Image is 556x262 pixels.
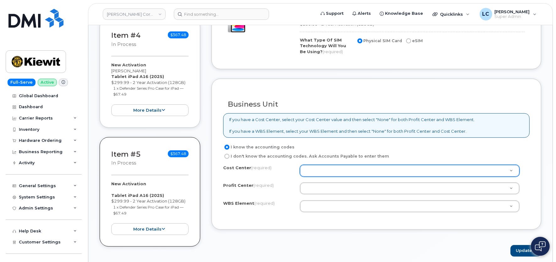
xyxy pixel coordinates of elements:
a: Item #4 [111,31,141,40]
span: Alerts [358,10,371,17]
div: Logan Cole [475,8,541,20]
span: $367.48 [168,150,189,157]
h3: Business Unit [228,100,525,108]
small: 1 x Defender Series Pro Case for iPad — $67.49 [113,86,184,97]
span: Knowledge Base [385,10,423,17]
small: in process [111,42,136,47]
span: (required) [322,49,343,54]
span: $367.48 [168,31,189,38]
strong: New Activation [111,181,146,186]
input: I don't know the accounting codes. Ask Accounts Payable to enter them [224,154,229,159]
input: Find something... [174,8,269,20]
strong: Tablet iPad A16 (2025) [111,74,164,79]
span: Super Admin [495,14,530,19]
button: more details [111,223,189,235]
p: If you have a Cost Center, select your Cost Center value and then select "None" for both Profit C... [229,117,475,134]
label: WBS Element [223,200,275,206]
a: Support [316,7,348,20]
label: Physical SIM Card [356,37,402,45]
span: [PERSON_NAME] [495,9,530,14]
span: (required) [253,183,274,188]
a: Item #5 [111,150,141,159]
img: Open chat [535,241,546,251]
label: I don't know the accounting codes. Ask Accounts Payable to enter them [223,153,389,160]
a: Kiewit Corporation [103,8,166,20]
label: What Type Of SIM Technology Will You Be Using? [300,37,351,55]
a: Alerts [348,7,375,20]
label: Profit Center [223,182,274,188]
input: eSIM [406,38,411,43]
div: [PERSON_NAME] $299.99 - 2 Year Activation (128GB) [111,62,189,116]
small: in process [111,160,136,166]
input: Physical SIM Card [357,38,362,43]
label: I know the accounting codes [223,143,295,151]
small: 1 x Defender Series Pro Case for iPad — $67.49 [113,205,184,215]
span: Quicklinks [440,12,463,17]
label: eSIM [405,37,423,45]
span: Support [326,10,344,17]
div: $299.99 - 2 Year Activation (128GB) [111,181,189,235]
span: (required) [251,165,272,170]
input: I know the accounting codes [224,145,229,150]
button: more details [111,104,189,116]
label: Cost Center [223,165,272,171]
span: (required) [254,201,275,206]
strong: Tablet iPad A16 (2025) [111,193,164,198]
strong: New Activation [111,62,146,67]
div: Quicklinks [428,8,474,20]
span: LC [482,10,489,18]
button: Update [510,245,541,257]
a: Knowledge Base [375,7,427,20]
